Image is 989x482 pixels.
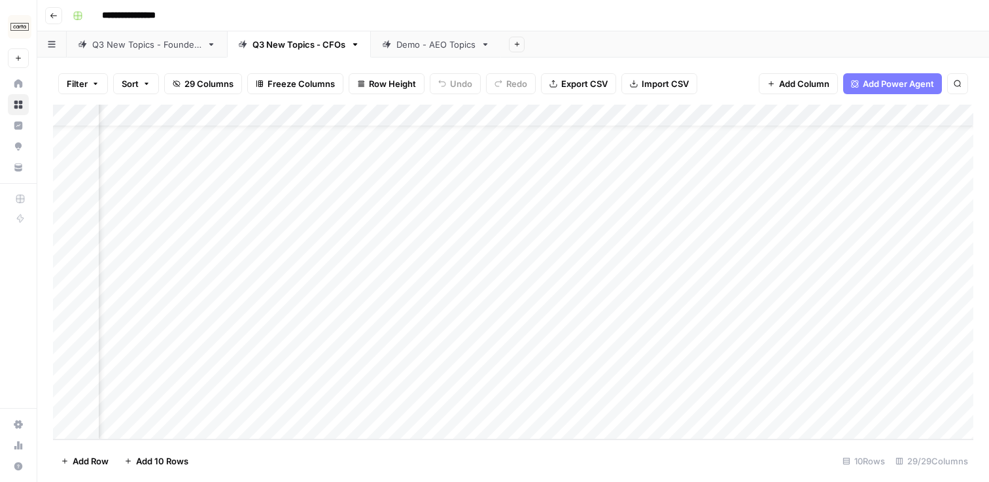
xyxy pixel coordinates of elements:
[837,451,890,472] div: 10 Rows
[371,31,501,58] a: Demo - AEO Topics
[122,77,139,90] span: Sort
[8,136,29,157] a: Opportunities
[268,77,335,90] span: Freeze Columns
[252,38,345,51] div: Q3 New Topics - CFOs
[8,414,29,435] a: Settings
[8,435,29,456] a: Usage
[8,157,29,178] a: Your Data
[369,77,416,90] span: Row Height
[67,31,227,58] a: Q3 New Topics - Founders
[506,77,527,90] span: Redo
[8,15,31,39] img: Carta Logo
[430,73,481,94] button: Undo
[116,451,196,472] button: Add 10 Rows
[561,77,608,90] span: Export CSV
[8,456,29,477] button: Help + Support
[113,73,159,94] button: Sort
[863,77,934,90] span: Add Power Agent
[779,77,829,90] span: Add Column
[58,73,108,94] button: Filter
[8,73,29,94] a: Home
[349,73,425,94] button: Row Height
[247,73,343,94] button: Freeze Columns
[73,455,109,468] span: Add Row
[53,451,116,472] button: Add Row
[396,38,476,51] div: Demo - AEO Topics
[164,73,242,94] button: 29 Columns
[621,73,697,94] button: Import CSV
[67,77,88,90] span: Filter
[890,451,973,472] div: 29/29 Columns
[541,73,616,94] button: Export CSV
[8,10,29,43] button: Workspace: Carta
[450,77,472,90] span: Undo
[136,455,188,468] span: Add 10 Rows
[8,115,29,136] a: Insights
[184,77,234,90] span: 29 Columns
[486,73,536,94] button: Redo
[759,73,838,94] button: Add Column
[8,94,29,115] a: Browse
[92,38,201,51] div: Q3 New Topics - Founders
[227,31,371,58] a: Q3 New Topics - CFOs
[843,73,942,94] button: Add Power Agent
[642,77,689,90] span: Import CSV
